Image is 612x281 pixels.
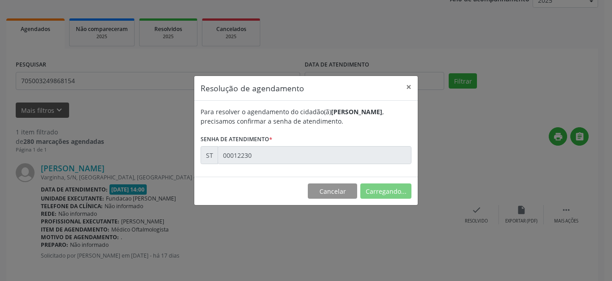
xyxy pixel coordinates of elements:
[400,76,418,98] button: Close
[308,183,357,199] button: Cancelar
[201,107,411,126] div: Para resolver o agendamento do cidadão(ã) , precisamos confirmar a senha de atendimento.
[201,132,272,146] label: Senha de atendimento
[331,107,382,116] b: [PERSON_NAME]
[360,183,411,199] button: Carregando...
[201,82,304,94] h5: Resolução de agendamento
[201,146,218,164] div: ST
